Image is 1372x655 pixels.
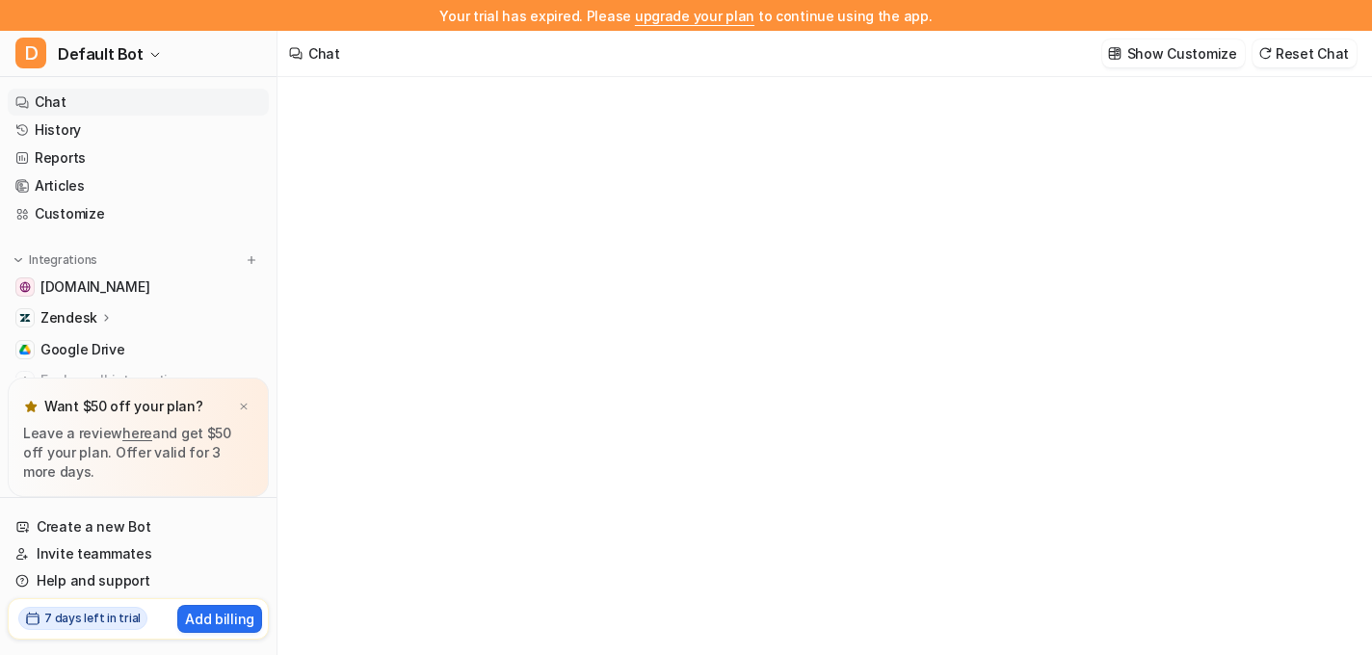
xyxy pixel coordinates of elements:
[40,365,261,396] span: Explore all integrations
[635,8,754,24] a: upgrade your plan
[1102,39,1245,67] button: Show Customize
[19,312,31,324] img: Zendesk
[15,371,35,390] img: explore all integrations
[8,367,269,394] a: Explore all integrations
[1258,46,1272,61] img: reset
[29,252,97,268] p: Integrations
[8,144,269,171] a: Reports
[1108,46,1121,61] img: customize
[23,424,253,482] p: Leave a review and get $50 off your plan. Offer valid for 3 more days.
[23,399,39,414] img: star
[185,609,254,629] p: Add billing
[44,397,203,416] p: Want $50 off your plan?
[8,567,269,594] a: Help and support
[8,336,269,363] a: Google DriveGoogle Drive
[1127,43,1237,64] p: Show Customize
[8,172,269,199] a: Articles
[40,340,125,359] span: Google Drive
[8,250,103,270] button: Integrations
[8,89,269,116] a: Chat
[40,277,149,297] span: [DOMAIN_NAME]
[12,253,25,267] img: expand menu
[44,610,141,627] h2: 7 days left in trial
[122,425,152,441] a: here
[8,274,269,301] a: www.easypromosapp.com[DOMAIN_NAME]
[245,253,258,267] img: menu_add.svg
[8,513,269,540] a: Create a new Bot
[238,401,250,413] img: x
[8,540,269,567] a: Invite teammates
[15,38,46,68] span: D
[177,605,262,633] button: Add billing
[19,281,31,293] img: www.easypromosapp.com
[308,43,340,64] div: Chat
[8,200,269,227] a: Customize
[1253,39,1357,67] button: Reset Chat
[8,117,269,144] a: History
[58,40,144,67] span: Default Bot
[40,308,97,327] p: Zendesk
[19,344,31,355] img: Google Drive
